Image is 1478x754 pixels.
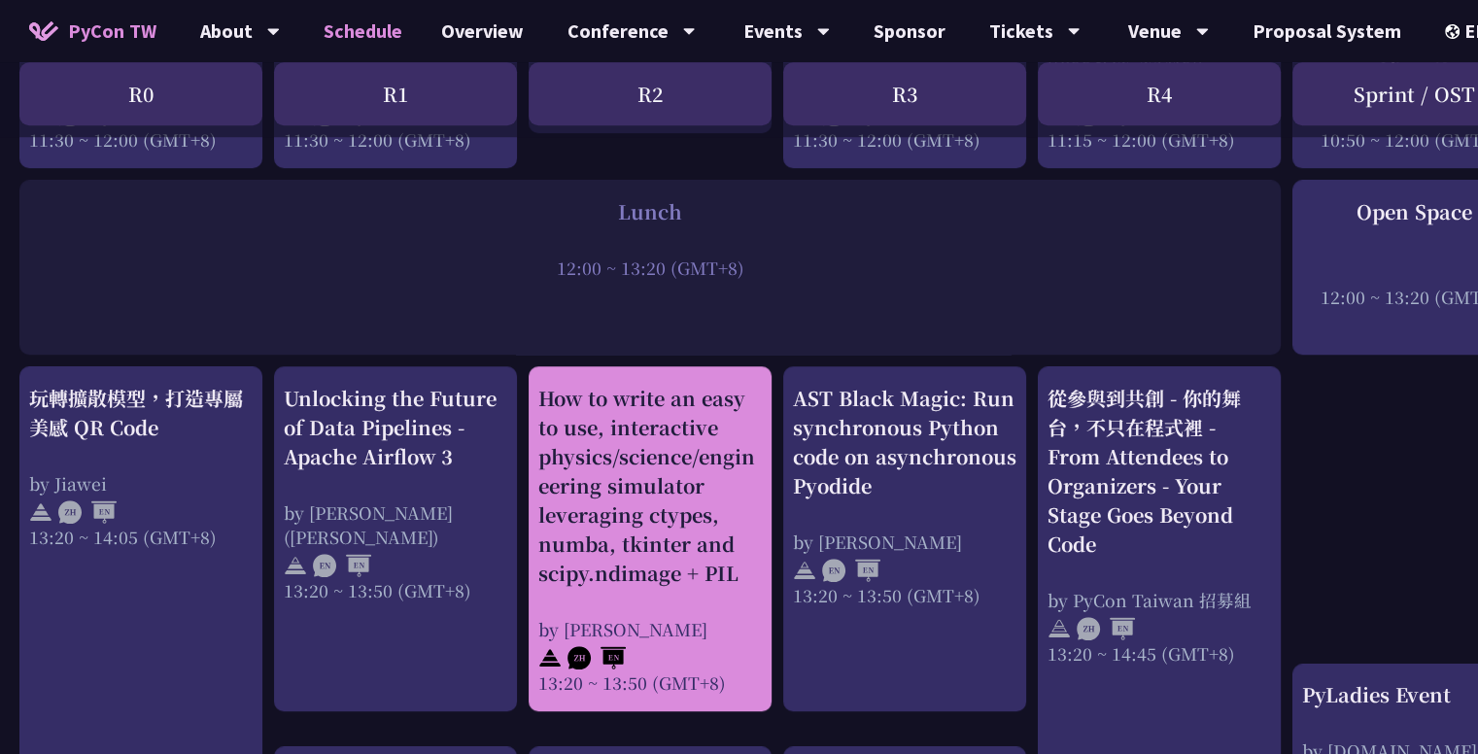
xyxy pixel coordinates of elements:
[1048,588,1271,612] div: by PyCon Taiwan 招募組
[783,62,1026,125] div: R3
[538,384,762,588] div: How to write an easy to use, interactive physics/science/engineering simulator leveraging ctypes,...
[29,500,52,524] img: svg+xml;base64,PHN2ZyB4bWxucz0iaHR0cDovL3d3dy53My5vcmcvMjAwMC9zdmciIHdpZHRoPSIyNCIgaGVpZ2h0PSIyNC...
[793,583,1016,607] div: 13:20 ~ 13:50 (GMT+8)
[284,554,307,577] img: svg+xml;base64,PHN2ZyB4bWxucz0iaHR0cDovL3d3dy53My5vcmcvMjAwMC9zdmciIHdpZHRoPSIyNCIgaGVpZ2h0PSIyNC...
[29,384,253,748] a: 玩轉擴散模型，打造專屬美感 QR Code by Jiawei 13:20 ~ 14:05 (GMT+8)
[29,471,253,496] div: by Jiawei
[538,384,762,695] a: How to write an easy to use, interactive physics/science/engineering simulator leveraging ctypes,...
[538,670,762,695] div: 13:20 ~ 13:50 (GMT+8)
[1077,617,1135,640] img: ZHEN.371966e.svg
[313,554,371,577] img: ENEN.5a408d1.svg
[19,62,262,125] div: R0
[29,127,253,152] div: 11:30 ~ 12:00 (GMT+8)
[29,197,1271,226] div: Lunch
[29,256,1271,280] div: 12:00 ~ 13:20 (GMT+8)
[284,500,507,549] div: by [PERSON_NAME] ([PERSON_NAME])
[29,525,253,549] div: 13:20 ~ 14:05 (GMT+8)
[29,21,58,41] img: Home icon of PyCon TW 2025
[529,62,772,125] div: R2
[1048,641,1271,666] div: 13:20 ~ 14:45 (GMT+8)
[1048,384,1271,559] div: 從參與到共創 - 你的舞台，不只在程式裡 - From Attendees to Organizers - Your Stage Goes Beyond Code
[538,617,762,641] div: by [PERSON_NAME]
[1445,24,1464,39] img: Locale Icon
[1038,62,1281,125] div: R4
[284,384,507,471] div: Unlocking the Future of Data Pipelines - Apache Airflow 3
[284,578,507,602] div: 13:20 ~ 13:50 (GMT+8)
[822,559,880,582] img: ENEN.5a408d1.svg
[284,384,507,695] a: Unlocking the Future of Data Pipelines - Apache Airflow 3 by [PERSON_NAME] ([PERSON_NAME]) 13:20 ...
[793,530,1016,554] div: by [PERSON_NAME]
[274,62,517,125] div: R1
[10,7,176,55] a: PyCon TW
[793,127,1016,152] div: 11:30 ~ 12:00 (GMT+8)
[793,384,1016,695] a: AST Black Magic: Run synchronous Python code on asynchronous Pyodide by [PERSON_NAME] 13:20 ~ 13:...
[567,646,626,669] img: ZHEN.371966e.svg
[793,384,1016,500] div: AST Black Magic: Run synchronous Python code on asynchronous Pyodide
[1048,617,1071,640] img: svg+xml;base64,PHN2ZyB4bWxucz0iaHR0cDovL3d3dy53My5vcmcvMjAwMC9zdmciIHdpZHRoPSIyNCIgaGVpZ2h0PSIyNC...
[68,17,156,46] span: PyCon TW
[1048,127,1271,152] div: 11:15 ~ 12:00 (GMT+8)
[58,500,117,524] img: ZHEN.371966e.svg
[538,646,562,669] img: svg+xml;base64,PHN2ZyB4bWxucz0iaHR0cDovL3d3dy53My5vcmcvMjAwMC9zdmciIHdpZHRoPSIyNCIgaGVpZ2h0PSIyNC...
[793,559,816,582] img: svg+xml;base64,PHN2ZyB4bWxucz0iaHR0cDovL3d3dy53My5vcmcvMjAwMC9zdmciIHdpZHRoPSIyNCIgaGVpZ2h0PSIyNC...
[29,384,253,442] div: 玩轉擴散模型，打造專屬美感 QR Code
[284,127,507,152] div: 11:30 ~ 12:00 (GMT+8)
